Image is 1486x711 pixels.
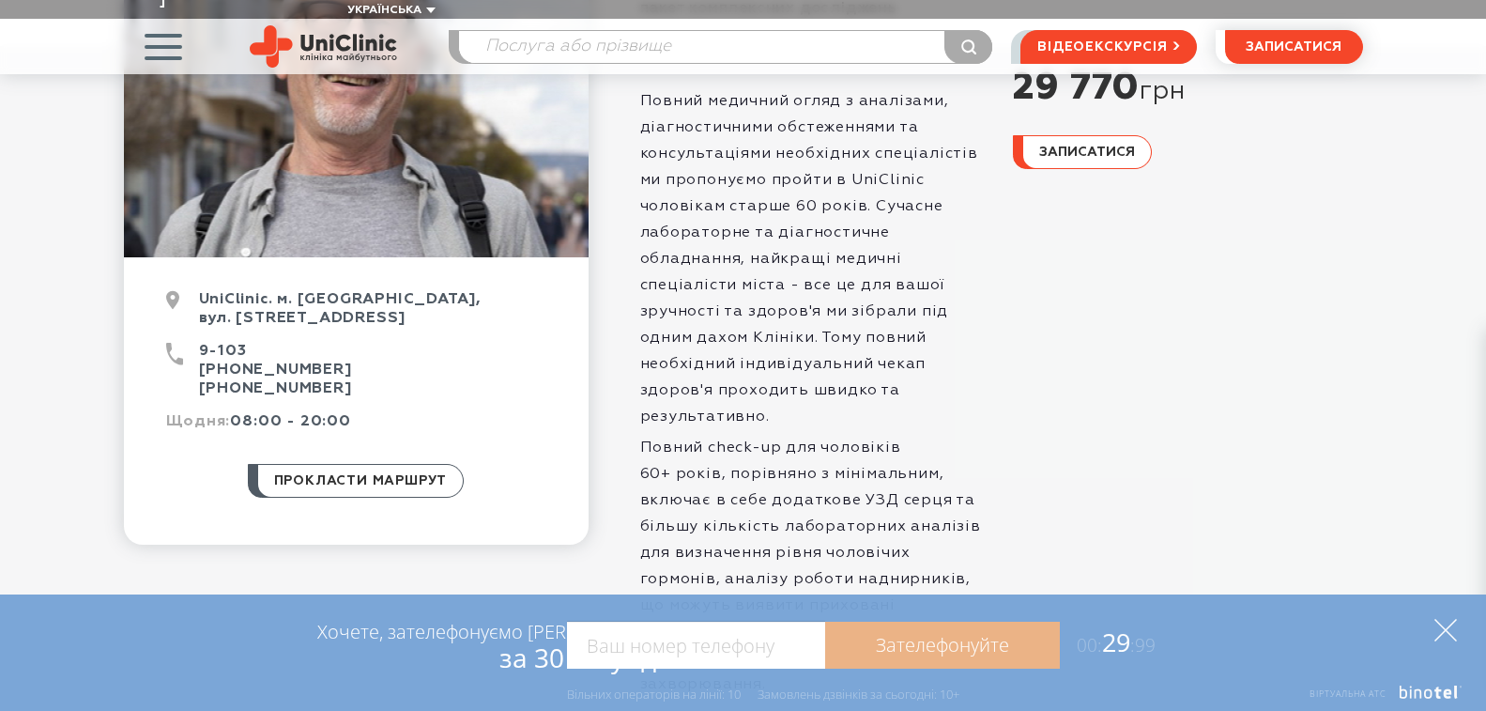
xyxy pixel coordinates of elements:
span: Віртуальна АТС [1310,688,1386,700]
span: за 30 секунд? [499,640,667,675]
div: Хочете, зателефонуємо [PERSON_NAME] [317,620,667,672]
a: відеоекскурсія [1020,30,1196,64]
p: Повний check-up для чоловіків 60+ років, порівняно з мінімальним, включає в себе додаткове УЗД се... [640,435,990,698]
span: записатися [1039,146,1135,159]
div: 08:00 - 20:00 [166,412,546,445]
button: записатися [1225,30,1363,64]
span: записатися [1246,40,1341,54]
button: записатися [1013,135,1152,169]
div: UniClinic. м. [GEOGRAPHIC_DATA], вул. [STREET_ADDRESS] [166,290,546,342]
span: грн [1140,76,1185,108]
button: Українська [343,4,436,18]
span: Щодня: [166,414,231,429]
span: прокласти маршрут [274,465,448,497]
p: Повний медичний огляд з аналізами, діагностичними обстеженнями та консультаціями необхідних спеці... [640,88,990,430]
span: відеоекскурсія [1037,31,1167,63]
a: [PHONE_NUMBER] [199,363,352,378]
input: Послуга або прізвище [459,31,992,63]
span: :99 [1130,633,1156,657]
div: Вільних операторів на лінії: 10 Замовлень дзвінків за сьогодні: 10+ [567,687,959,702]
a: Зателефонуйте [825,622,1060,669]
span: Українська [347,5,421,16]
input: Ваш номер телефону [567,622,825,669]
a: 9-103 [199,344,247,359]
span: 29 [1060,625,1156,659]
a: прокласти маршрут [248,464,465,498]
span: 00: [1077,633,1102,657]
img: Uniclinic [250,25,397,68]
div: 29 770 [1013,65,1363,112]
a: [PHONE_NUMBER] [199,381,352,396]
a: Віртуальна АТС [1289,686,1463,711]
